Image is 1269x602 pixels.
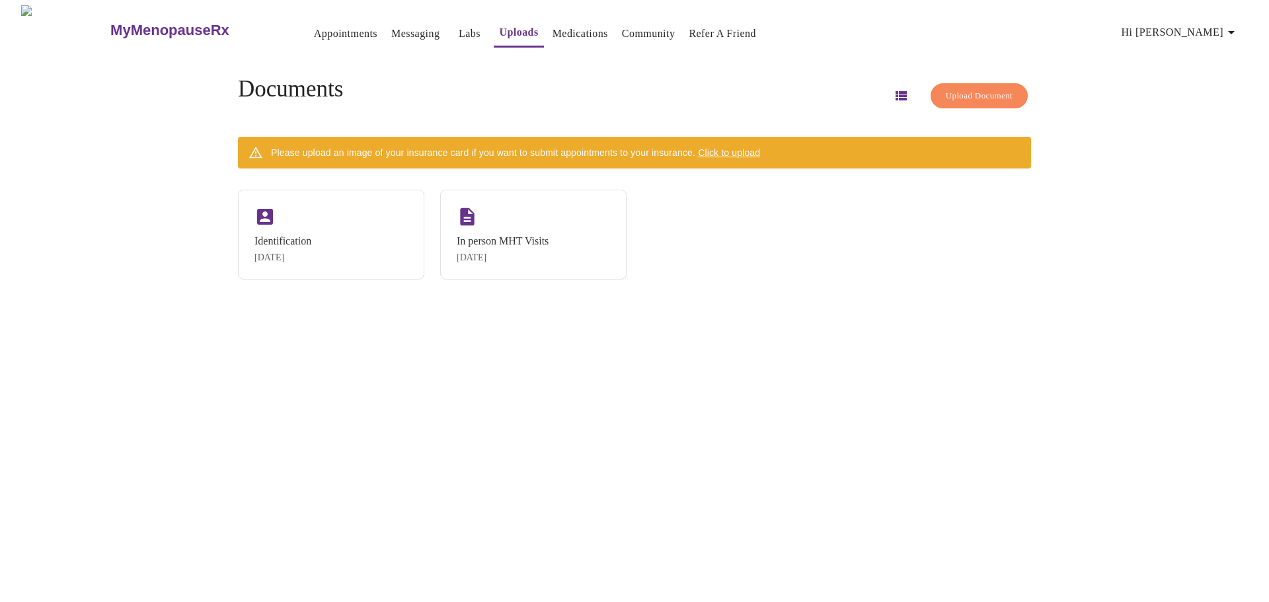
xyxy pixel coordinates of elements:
[1122,23,1239,42] span: Hi [PERSON_NAME]
[689,24,756,43] a: Refer a Friend
[457,252,549,263] div: [DATE]
[457,235,549,247] div: In person MHT Visits
[622,24,675,43] a: Community
[254,235,311,247] div: Identification
[683,20,761,47] button: Refer a Friend
[254,252,311,263] div: [DATE]
[448,20,490,47] button: Labs
[931,83,1028,109] button: Upload Document
[617,20,681,47] button: Community
[391,24,440,43] a: Messaging
[499,23,538,42] a: Uploads
[547,20,613,47] button: Medications
[238,76,343,102] h4: Documents
[21,5,109,55] img: MyMenopauseRx Logo
[1116,19,1245,46] button: Hi [PERSON_NAME]
[494,19,543,48] button: Uploads
[459,24,481,43] a: Labs
[386,20,445,47] button: Messaging
[314,24,377,43] a: Appointments
[698,147,760,158] span: Click to upload
[271,141,760,165] div: Please upload an image of your insurance card if you want to submit appointments to your insurance.
[309,20,383,47] button: Appointments
[109,7,282,54] a: MyMenopauseRx
[110,22,229,39] h3: MyMenopauseRx
[553,24,608,43] a: Medications
[885,80,917,112] button: Switch to list view
[946,89,1013,104] span: Upload Document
